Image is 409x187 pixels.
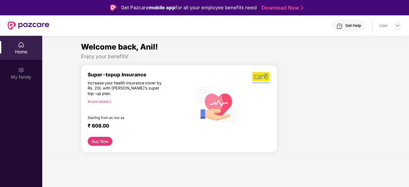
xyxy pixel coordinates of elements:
a: Download Now [261,4,301,11]
div: Super-topup Insurance [88,72,194,78]
div: Get Pazcare for all your employee benefits need [121,4,257,12]
span: Welcome back, Anil! [81,42,158,51]
div: Starting from as low as [88,116,167,120]
img: New Pazcare Logo [8,21,49,30]
img: b5dec4f62d2307b9de63beb79f102df3.png [252,72,270,84]
img: svg+xml;base64,PHN2ZyB4bWxucz0iaHR0cDovL3d3dy53My5vcmcvMjAwMC9zdmciIHhtbG5zOnhsaW5rPSJodHRwOi8vd3... [194,81,240,127]
div: Know more [88,99,190,104]
img: svg+xml;base64,PHN2ZyBpZD0iRHJvcGRvd24tMzJ4MzIiIHhtbG5zPSJodHRwOi8vd3d3LnczLm9yZy8yMDAwL3N2ZyIgd2... [395,23,400,28]
div: Enjoy your benefits! [81,53,370,60]
img: svg+xml;base64,PHN2ZyBpZD0iSGVscC0zMngzMiIgeG1sbnM9Imh0dHA6Ly93d3cudzMub3JnLzIwMDAvc3ZnIiB3aWR0aD... [336,23,343,29]
img: Stroke [301,4,303,11]
div: User [379,23,388,28]
span: right [108,100,112,104]
img: Logo [110,4,116,11]
img: svg+xml;base64,PHN2ZyBpZD0iSG9tZSIgeG1sbnM9Imh0dHA6Ly93d3cudzMub3JnLzIwMDAvc3ZnIiB3aWR0aD0iMjAiIG... [18,42,24,48]
div: Increase your health insurance cover by Rs. 20L with [PERSON_NAME]’s super top-up plan. [88,81,167,97]
strong: mobile app [149,4,175,11]
img: svg+xml;base64,PHN2ZyB3aWR0aD0iMjAiIGhlaWdodD0iMjAiIHZpZXdCb3g9IjAgMCAyMCAyMCIgZmlsbD0ibm9uZSIgeG... [18,67,24,73]
button: Buy Now [88,137,112,146]
div: Get Help [345,23,361,28]
div: ₹ 608.00 [88,123,188,130]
